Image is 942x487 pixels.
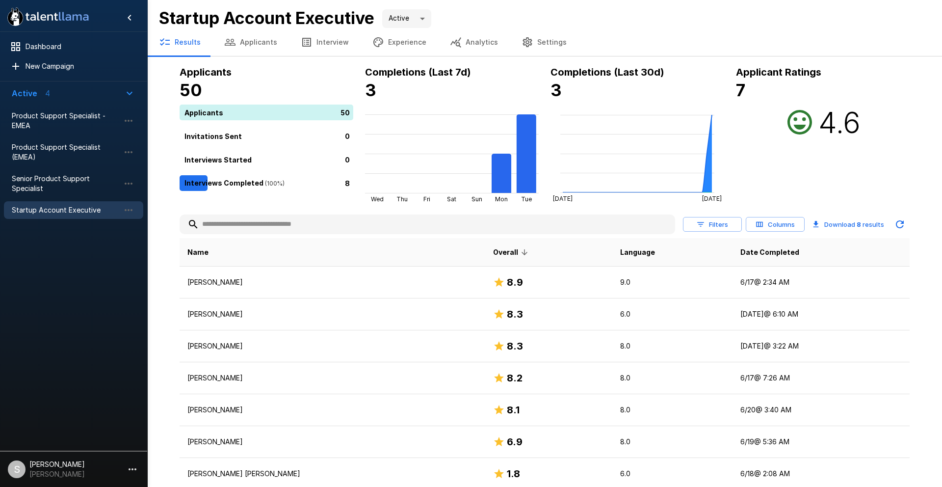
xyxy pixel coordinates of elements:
[733,267,910,298] td: 6/17 @ 2:34 AM
[187,437,477,447] p: [PERSON_NAME]
[733,394,910,426] td: 6/20 @ 3:40 AM
[702,195,722,202] tspan: [DATE]
[371,195,384,203] tspan: Wed
[510,28,578,56] button: Settings
[396,195,408,203] tspan: Thu
[507,370,523,386] h6: 8.2
[365,66,471,78] b: Completions (Last 7d)
[733,330,910,362] td: [DATE] @ 3:22 AM
[187,309,477,319] p: [PERSON_NAME]
[507,466,520,482] h6: 1.8
[818,105,861,140] h2: 4.6
[493,246,531,258] span: Overall
[507,434,523,450] h6: 6.9
[620,437,725,447] p: 8.0
[683,217,742,232] button: Filters
[733,426,910,458] td: 6/19 @ 5:36 AM
[620,405,725,415] p: 8.0
[620,277,725,287] p: 9.0
[147,28,212,56] button: Results
[187,373,477,383] p: [PERSON_NAME]
[471,195,482,203] tspan: Sun
[550,66,664,78] b: Completions (Last 30d)
[733,298,910,330] td: [DATE] @ 6:10 AM
[423,195,430,203] tspan: Fri
[746,217,805,232] button: Columns
[340,107,350,117] p: 50
[507,402,520,418] h6: 8.1
[620,309,725,319] p: 6.0
[361,28,438,56] button: Experience
[620,373,725,383] p: 8.0
[212,28,289,56] button: Applicants
[187,277,477,287] p: [PERSON_NAME]
[620,469,725,479] p: 6.0
[187,246,209,258] span: Name
[550,80,562,100] b: 3
[740,246,799,258] span: Date Completed
[521,195,532,203] tspan: Tue
[187,469,477,479] p: [PERSON_NAME] [PERSON_NAME]
[345,178,350,188] p: 8
[733,362,910,394] td: 6/17 @ 7:26 AM
[159,8,374,28] b: Startup Account Executive
[620,246,655,258] span: Language
[736,66,821,78] b: Applicant Ratings
[365,80,376,100] b: 3
[507,306,523,322] h6: 8.3
[507,274,523,290] h6: 8.9
[187,341,477,351] p: [PERSON_NAME]
[180,80,202,100] b: 50
[382,9,431,28] div: Active
[345,131,350,141] p: 0
[736,80,745,100] b: 7
[553,195,573,202] tspan: [DATE]
[620,341,725,351] p: 8.0
[345,154,350,164] p: 0
[809,215,888,234] button: Download 8 results
[857,220,861,228] b: 8
[495,195,508,203] tspan: Mon
[438,28,510,56] button: Analytics
[180,66,232,78] b: Applicants
[890,215,910,234] button: Updated Today - 3:02 PM
[289,28,361,56] button: Interview
[507,338,523,354] h6: 8.3
[447,195,457,203] tspan: Sat
[187,405,477,415] p: [PERSON_NAME]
